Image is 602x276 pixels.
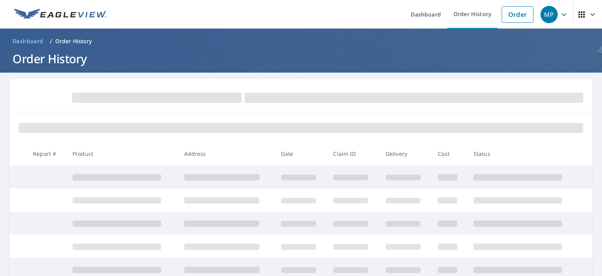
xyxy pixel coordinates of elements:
th: Product [66,142,178,165]
a: Dashboard [9,35,47,48]
li: / [50,37,52,46]
img: EV Logo [14,9,107,20]
th: Report # [27,142,66,165]
th: Address [178,142,275,165]
th: Date [275,142,327,165]
a: Order [502,6,533,23]
div: MP [540,6,558,23]
th: Delivery [379,142,432,165]
nav: breadcrumb [9,35,593,48]
p: Order History [55,37,92,45]
th: Cost [432,142,467,165]
span: Dashboard [13,37,44,45]
h1: Order History [9,51,593,67]
th: Status [467,142,579,165]
th: Claim ID [327,142,379,165]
